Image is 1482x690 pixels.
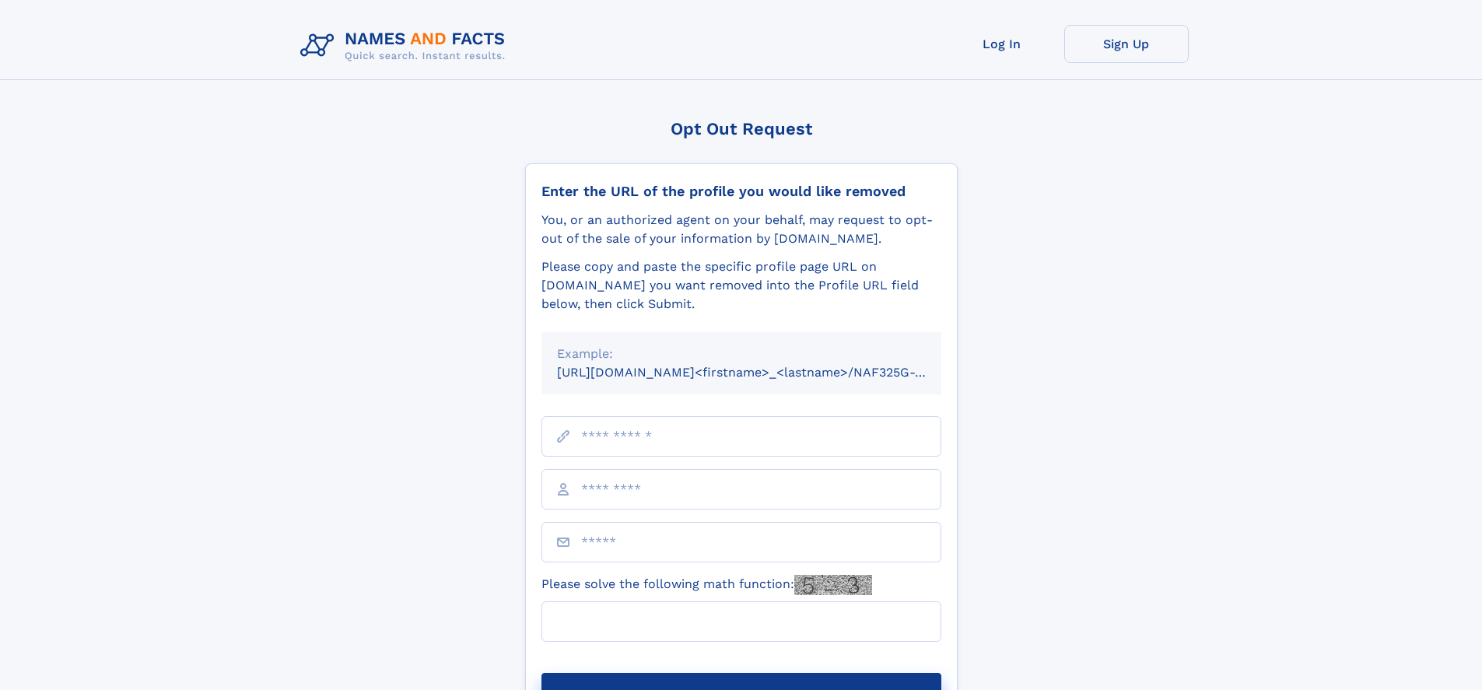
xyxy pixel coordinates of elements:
[541,183,941,200] div: Enter the URL of the profile you would like removed
[294,25,518,67] img: Logo Names and Facts
[541,575,872,595] label: Please solve the following math function:
[541,257,941,313] div: Please copy and paste the specific profile page URL on [DOMAIN_NAME] you want removed into the Pr...
[557,365,971,380] small: [URL][DOMAIN_NAME]<firstname>_<lastname>/NAF325G-xxxxxxxx
[557,345,926,363] div: Example:
[541,211,941,248] div: You, or an authorized agent on your behalf, may request to opt-out of the sale of your informatio...
[1064,25,1189,63] a: Sign Up
[525,119,958,138] div: Opt Out Request
[940,25,1064,63] a: Log In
